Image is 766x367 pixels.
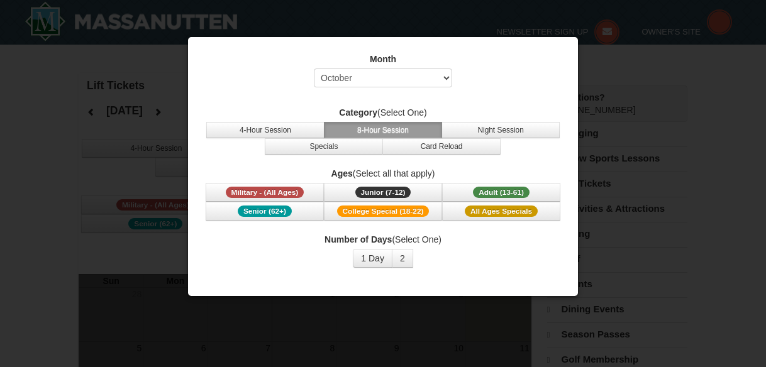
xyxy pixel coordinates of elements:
[442,183,560,202] button: Adult (13-61)
[370,54,396,64] strong: Month
[392,249,413,268] button: 2
[204,106,562,119] label: (Select One)
[331,168,353,178] strong: Ages
[339,107,377,118] strong: Category
[324,122,442,138] button: 8-Hour Session
[324,183,442,202] button: Junior (7-12)
[473,187,530,198] span: Adult (13-61)
[355,187,411,198] span: Junior (7-12)
[325,234,392,244] strong: Number of Days
[337,205,430,217] span: College Special (18-22)
[324,202,442,221] button: College Special (18-22)
[238,205,292,217] span: Senior (62+)
[353,249,392,268] button: 1 Day
[204,167,562,180] label: (Select all that apply)
[465,205,538,217] span: All Ages Specials
[206,202,324,221] button: Senior (62+)
[206,183,324,202] button: Military - (All Ages)
[204,233,562,246] label: (Select One)
[226,187,304,198] span: Military - (All Ages)
[206,122,325,138] button: 4-Hour Session
[382,138,501,155] button: Card Reload
[265,138,383,155] button: Specials
[442,202,560,221] button: All Ages Specials
[441,122,560,138] button: Night Session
